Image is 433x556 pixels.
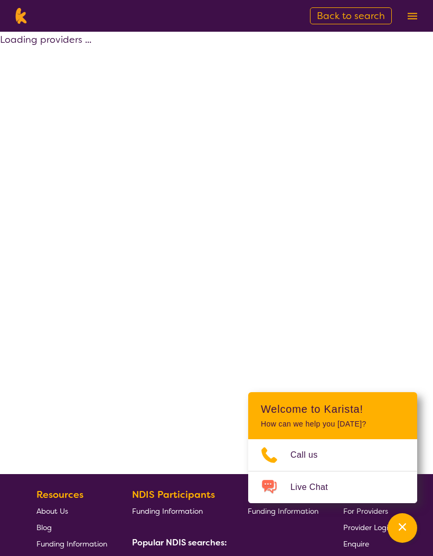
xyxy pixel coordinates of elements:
b: Resources [36,488,83,501]
a: For Providers [343,503,392,519]
span: Back to search [317,10,385,22]
img: menu [408,13,417,20]
a: Enquire [343,535,392,552]
a: Funding Information [248,503,318,519]
h2: Welcome to Karista! [261,403,404,415]
button: Channel Menu [388,513,417,543]
p: How can we help you [DATE]? [261,420,404,429]
span: Blog [36,523,52,532]
a: Funding Information [132,503,223,519]
span: Funding Information [248,506,318,516]
span: Call us [290,447,331,463]
b: HCP Recipients [248,488,318,501]
span: Live Chat [290,479,341,495]
a: About Us [36,503,107,519]
span: Enquire [343,539,369,549]
ul: Choose channel [248,439,417,503]
img: Karista logo [13,8,29,24]
b: Popular NDIS searches: [132,537,227,548]
a: Back to search [310,7,392,24]
b: NDIS Participants [132,488,215,501]
div: Channel Menu [248,392,417,503]
span: Provider Login [343,523,392,532]
span: Funding Information [36,539,107,549]
span: For Providers [343,506,388,516]
a: Provider Login [343,519,392,535]
span: About Us [36,506,68,516]
a: Funding Information [36,535,107,552]
a: Blog [36,519,107,535]
span: Funding Information [132,506,203,516]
